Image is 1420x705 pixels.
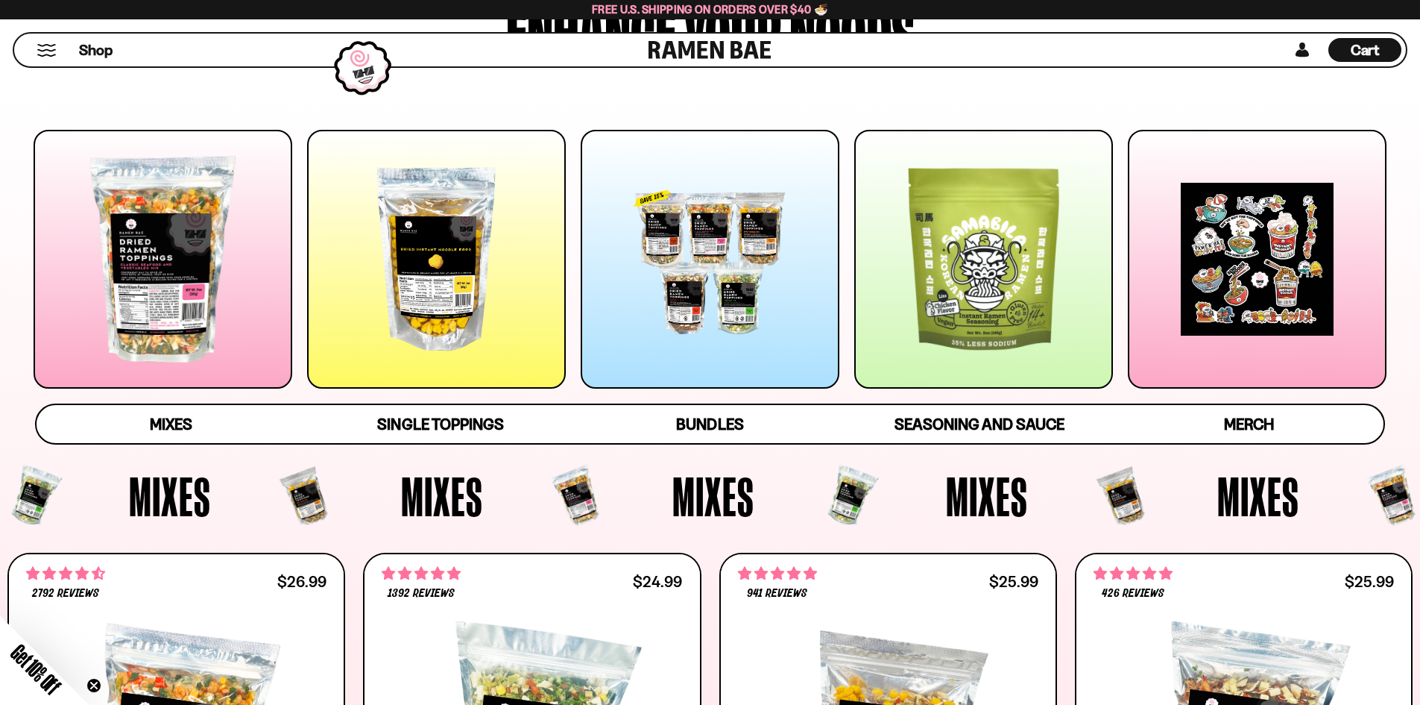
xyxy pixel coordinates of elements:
span: Mixes [672,469,754,524]
span: 1392 reviews [388,588,455,600]
div: $25.99 [989,574,1038,589]
span: 2792 reviews [32,588,99,600]
span: Single Toppings [377,415,503,433]
span: Mixes [946,469,1028,524]
a: Cart [1328,34,1401,66]
span: 941 reviews [747,588,807,600]
span: 426 reviews [1102,588,1164,600]
a: Seasoning and Sauce [845,405,1114,443]
span: Free U.S. Shipping on Orders over $40 🍜 [592,2,828,16]
span: Get 10% Off [7,640,65,698]
span: Mixes [150,415,192,433]
a: Single Toppings [306,405,575,443]
div: $24.99 [633,574,682,589]
span: 4.75 stars [738,564,817,583]
span: Bundles [676,415,743,433]
div: $25.99 [1345,574,1394,589]
span: Merch [1224,415,1274,433]
a: Shop [79,38,113,62]
a: Mixes [37,405,306,443]
a: Bundles [575,405,845,443]
span: 4.68 stars [26,564,105,583]
span: Cart [1351,41,1380,59]
button: Mobile Menu Trigger [37,44,57,57]
div: $26.99 [277,574,326,589]
span: Seasoning and Sauce [894,415,1064,433]
span: Mixes [129,469,211,524]
span: Mixes [1217,469,1299,524]
span: Mixes [401,469,483,524]
button: Close teaser [86,678,101,693]
a: Merch [1114,405,1383,443]
span: Shop [79,40,113,60]
span: 4.76 stars [1094,564,1173,583]
span: 4.76 stars [382,564,461,583]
